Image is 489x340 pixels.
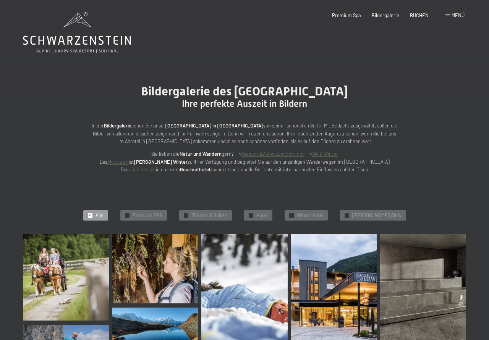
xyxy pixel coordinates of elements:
span: ✓ [345,213,348,218]
img: Bildergalerie [23,234,109,321]
strong: [GEOGRAPHIC_DATA] in [GEOGRAPHIC_DATA] [165,122,263,129]
span: Alle [96,212,104,219]
a: Bildergalerie [372,12,399,18]
strong: Bildergalerie [104,122,131,129]
span: ✓ [249,213,252,218]
span: Menü [452,12,465,18]
span: Ihre perfekte Auszeit in Bildern [182,98,307,109]
span: Einwilligung Marketing* [170,188,233,196]
img: Bildergalerie [112,234,199,303]
p: Sie lieben die gern? --> ---> Das ist zu Ihrer Verfügung und begleitet Sie auf den unzähligen Wan... [92,150,397,173]
a: Küchenteam [128,166,156,172]
strong: Natur und Wandern [180,151,222,157]
a: Ski & Winter [312,151,338,157]
a: Premium Spa [332,12,361,18]
span: ✓ [185,213,187,218]
a: Aktivteam [107,159,129,165]
span: Zimmer & Suiten [191,212,227,219]
span: Premium SPA [133,212,162,219]
span: ✓ [89,213,91,218]
a: BUCHEN [410,12,429,18]
span: Winter Aktiv [297,212,323,219]
span: ✓ [290,213,293,218]
span: ✓ [126,213,128,218]
p: In der sehen Sie unser von seiner schönsten Seite. Mit Bedacht ausgewählt, sollen die Bilder von ... [92,122,397,145]
span: [PERSON_NAME] Aktiv [352,212,402,219]
span: Hotel [256,212,268,219]
strong: Gourmethotel [180,166,210,172]
a: Wandern&AktivitätenSommer [241,151,304,157]
span: Bildergalerie des [GEOGRAPHIC_DATA] [141,84,348,98]
strong: [PERSON_NAME] Winter [134,159,188,165]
